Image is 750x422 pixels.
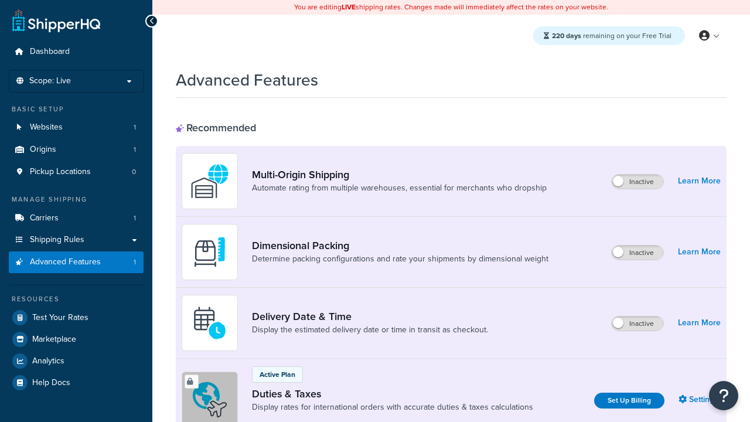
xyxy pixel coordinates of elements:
[612,316,663,331] label: Inactive
[9,41,144,63] a: Dashboard
[252,401,533,413] a: Display rates for international orders with accurate duties & taxes calculations
[9,117,144,138] a: Websites1
[30,235,84,245] span: Shipping Rules
[32,378,70,388] span: Help Docs
[32,313,88,323] span: Test Your Rates
[252,239,548,252] a: Dimensional Packing
[9,350,144,372] a: Analytics
[189,302,230,343] img: gfkeb5ejjkALwAAAABJRU5ErkJggg==
[252,387,533,400] a: Duties & Taxes
[134,213,136,223] span: 1
[30,145,56,155] span: Origins
[9,139,144,161] a: Origins1
[252,168,547,181] a: Multi-Origin Shipping
[9,117,144,138] li: Websites
[252,310,488,323] a: Delivery Date & Time
[252,182,547,194] a: Automate rating from multiple warehouses, essential for merchants who dropship
[678,244,721,260] a: Learn More
[552,30,671,41] span: remaining on your Free Trial
[134,122,136,132] span: 1
[9,207,144,229] li: Carriers
[30,167,91,177] span: Pickup Locations
[342,2,356,12] b: LIVE
[9,294,144,304] div: Resources
[30,213,59,223] span: Carriers
[32,356,64,366] span: Analytics
[9,207,144,229] a: Carriers1
[679,392,721,408] a: Settings
[612,175,663,189] label: Inactive
[189,161,230,202] img: WatD5o0RtDAAAAAElFTkSuQmCC
[134,257,136,267] span: 1
[9,229,144,251] a: Shipping Rules
[29,76,71,86] span: Scope: Live
[30,47,70,57] span: Dashboard
[9,329,144,350] a: Marketplace
[252,324,488,336] a: Display the estimated delivery date or time in transit as checkout.
[9,104,144,114] div: Basic Setup
[30,257,101,267] span: Advanced Features
[32,335,76,345] span: Marketplace
[9,251,144,273] li: Advanced Features
[252,253,548,265] a: Determine packing configurations and rate your shipments by dimensional weight
[260,369,295,380] p: Active Plan
[9,161,144,183] li: Pickup Locations
[678,173,721,189] a: Learn More
[134,145,136,155] span: 1
[594,393,664,409] a: Set Up Billing
[176,69,318,91] h1: Advanced Features
[9,161,144,183] a: Pickup Locations0
[9,307,144,328] a: Test Your Rates
[132,167,136,177] span: 0
[709,381,738,410] button: Open Resource Center
[9,195,144,205] div: Manage Shipping
[678,315,721,331] a: Learn More
[612,246,663,260] label: Inactive
[552,30,581,41] strong: 220 days
[9,251,144,273] a: Advanced Features1
[176,121,256,134] div: Recommended
[30,122,63,132] span: Websites
[9,372,144,393] a: Help Docs
[9,139,144,161] li: Origins
[189,232,230,273] img: DTVBYsAAAAAASUVORK5CYII=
